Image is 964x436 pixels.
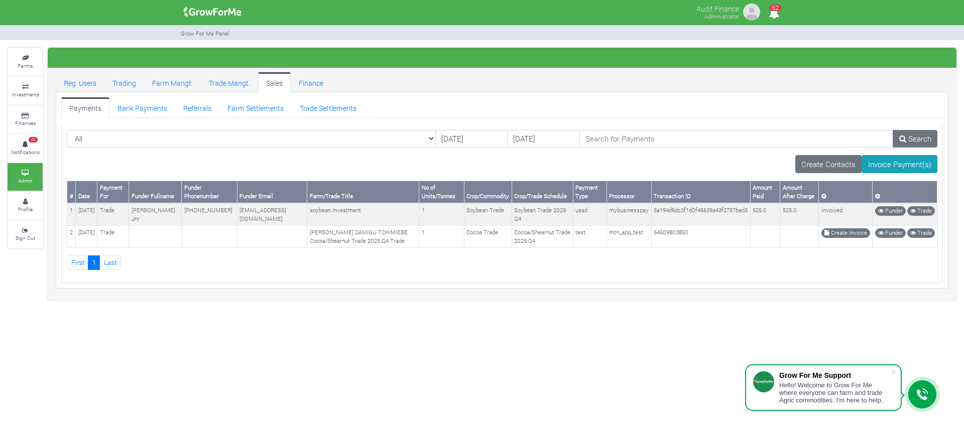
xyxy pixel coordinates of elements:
[893,130,937,148] a: Search
[76,181,97,203] th: Date
[76,203,97,225] td: [DATE]
[607,226,651,248] td: mtn_app_test
[144,72,201,92] a: Farm Mangt.
[237,181,307,203] th: Funder Email
[750,203,780,225] td: 525.0
[780,203,819,225] td: 525.0
[258,72,291,92] a: Sales
[181,30,229,37] small: Grow For Me Panel
[435,130,508,148] input: DD/MM/YYYY
[18,206,33,213] small: Profile
[29,137,38,143] span: 62
[8,77,43,104] a: Investments
[237,203,307,225] td: [EMAIL_ADDRESS][DOMAIN_NAME]
[67,181,76,203] th: #
[821,228,870,238] a: Create Invoice
[8,192,43,219] a: Profile
[696,2,739,14] p: Audit Finance
[88,255,100,270] a: 1
[795,155,862,173] a: Create Contacts
[704,13,739,20] small: Administrator
[8,106,43,133] a: Finances
[97,203,129,225] td: Trade
[8,48,43,76] a: Farms
[875,228,906,238] a: Funder
[419,203,464,225] td: 1
[201,72,258,92] a: Trade Mangt.
[76,226,97,248] td: [DATE]
[819,203,873,225] td: Invoiced
[780,181,819,203] th: Amount After Charge
[67,226,76,248] td: 2
[97,226,129,248] td: Trade
[512,203,573,225] td: Soybean Trade 2025 Q4
[742,2,762,22] img: growforme image
[507,130,579,148] input: DD/MM/YYYY
[607,181,651,203] th: Processor
[180,2,245,22] img: growforme image
[8,221,43,248] a: Sign Out
[419,181,464,203] th: No of Units/Tonnes
[779,381,891,404] div: Hello! Welcome to Grow For Me where everyone can farm and trade Agric commodities. I'm here to help.
[512,181,573,203] th: Crop/Trade Schedule
[907,206,935,216] a: Trade
[61,97,109,117] a: Payments
[97,181,129,203] th: Payment For
[875,206,906,216] a: Funder
[307,203,419,225] td: soybean Investment
[651,203,750,225] td: 5a194d6dc3f1d0f46639a43f2757bad3
[307,226,419,248] td: [PERSON_NAME] DAMIGU TCHIMIEBE Cocoa/Shearnut Trade 2025 Q4 Trade
[219,97,292,117] a: Farm Settlements
[769,5,781,11] span: 62
[464,226,512,248] td: Cocoa Trade
[573,203,607,225] td: ussd
[8,163,43,191] a: Admin
[464,203,512,225] td: Soybean Trade
[779,371,891,379] div: Grow For Me Support
[15,119,36,126] small: Finances
[292,97,365,117] a: Trade Settlements
[99,255,120,270] a: Last
[291,72,331,92] a: Finance
[750,181,780,203] th: Amount Paid
[18,177,33,184] small: Admin
[512,226,573,248] td: Cocoa/Shearnut Trade 2025 Q4
[104,72,144,92] a: Trading
[129,203,182,225] td: [PERSON_NAME] Jnr
[67,203,76,225] td: 1
[907,228,935,238] a: Trade
[109,97,175,117] a: Bank Payments
[182,203,237,225] td: [PHONE_NUMBER]
[129,181,182,203] th: Funder Fullname
[56,72,104,92] a: Reg. Users
[607,203,651,225] td: mybusinesspay
[11,149,40,156] small: Notifications
[12,91,39,98] small: Investments
[67,255,937,270] nav: Page Navigation
[651,181,750,203] th: Transaction ID
[464,181,512,203] th: Crop/Commodity
[651,226,750,248] td: 64509803850
[573,226,607,248] td: test
[18,62,33,69] small: Farms
[307,181,419,203] th: Farm/Trade Title
[8,134,43,162] a: 62 Notifications
[764,10,784,19] a: 62
[862,155,937,173] a: Invoice Payment(s)
[16,234,35,241] small: Sign Out
[764,2,784,25] i: Notifications
[175,97,219,117] a: Referrals
[182,181,237,203] th: Funder Phonenumber
[579,130,894,148] input: Search for Payments
[67,255,88,270] a: First
[573,181,607,203] th: Payment Type
[419,226,464,248] td: 1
